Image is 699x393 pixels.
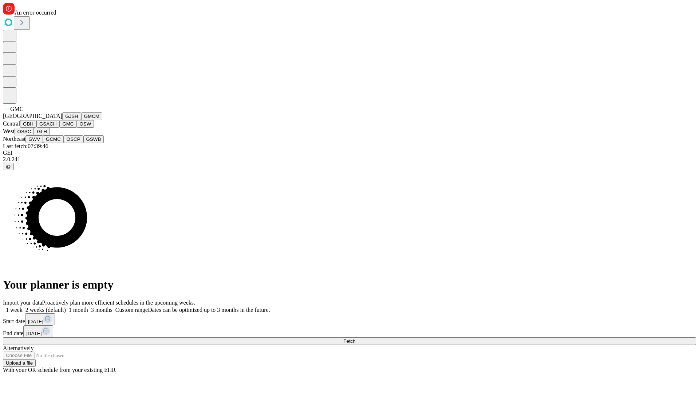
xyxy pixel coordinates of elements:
span: Custom range [115,307,148,313]
button: Upload a file [3,359,36,367]
div: End date [3,325,696,337]
div: GEI [3,150,696,156]
span: [DATE] [26,331,42,336]
span: @ [6,164,11,169]
button: GMCM [81,112,102,120]
span: GMC [10,106,23,112]
button: OSW [77,120,94,128]
button: GWV [25,135,43,143]
button: Fetch [3,337,696,345]
button: GLH [34,128,50,135]
button: [DATE] [25,313,55,325]
button: OSCP [64,135,83,143]
h1: Your planner is empty [3,278,696,291]
span: Fetch [343,338,355,344]
button: @ [3,163,14,170]
button: GJSH [62,112,81,120]
span: Central [3,120,20,127]
button: GSWB [83,135,104,143]
span: [DATE] [28,319,43,324]
span: Alternatively [3,345,33,351]
span: Proactively plan more efficient schedules in the upcoming weeks. [42,299,195,306]
span: 2 weeks (default) [25,307,66,313]
span: Northeast [3,136,25,142]
div: Start date [3,313,696,325]
span: [GEOGRAPHIC_DATA] [3,113,62,119]
span: 1 week [6,307,23,313]
button: OSSC [15,128,34,135]
span: With your OR schedule from your existing EHR [3,367,116,373]
span: 1 month [69,307,88,313]
button: GBH [20,120,36,128]
span: Import your data [3,299,42,306]
span: 3 months [91,307,112,313]
button: GMC [59,120,76,128]
button: GCMC [43,135,64,143]
span: Dates can be optimized up to 3 months in the future. [148,307,270,313]
span: Last fetch: 07:39:46 [3,143,48,149]
span: An error occurred [15,9,56,16]
button: [DATE] [23,325,53,337]
span: West [3,128,15,134]
button: GSACH [36,120,59,128]
div: 2.0.241 [3,156,696,163]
